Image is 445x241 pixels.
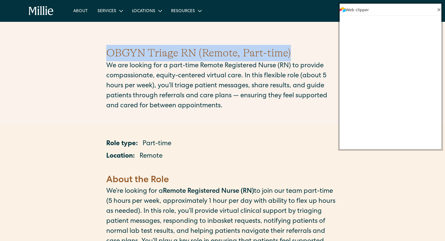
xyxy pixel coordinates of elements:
[106,61,339,111] p: We are looking for a part-time Remote Registered Nurse (RN) to provide compassionate, equity-cent...
[140,152,163,162] p: Remote
[437,6,441,13] div: Close web clipper
[106,152,135,162] p: Location:
[106,176,169,185] strong: About the Role
[346,8,437,12] div: Web clipper
[106,164,339,174] p: ‍
[127,6,166,16] div: Locations
[143,139,171,149] p: Part-time
[132,8,155,15] div: Locations
[93,6,127,16] div: Services
[97,8,116,15] div: Services
[166,6,206,16] div: Resources
[163,188,254,195] strong: Remote Registered Nurse (RN)
[106,45,339,61] h1: OBGYN Triage RN (Remote, Part-time)
[171,8,195,15] div: Resources
[29,6,54,16] a: home
[68,6,93,16] a: About
[106,139,138,149] p: Role type:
